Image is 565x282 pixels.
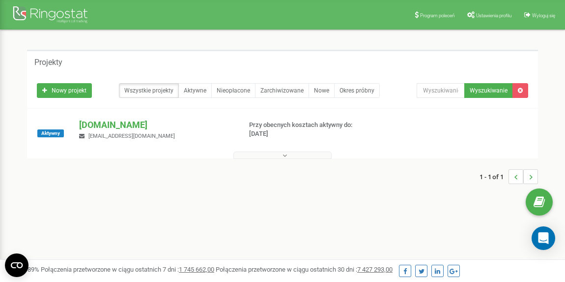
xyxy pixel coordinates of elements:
nav: ... [480,159,538,194]
u: 7 427 293,00 [357,266,393,273]
a: Aktywne [178,83,212,98]
span: Połączenia przetworzone w ciągu ostatnich 30 dni : [216,266,393,273]
a: Wszystkie projekty [119,83,179,98]
button: Wyszukiwanie [464,83,513,98]
a: Nieopłacone [211,83,255,98]
span: [EMAIL_ADDRESS][DOMAIN_NAME] [88,133,175,139]
a: Zarchiwizowane [255,83,309,98]
input: Wyszukiwanie [417,83,465,98]
p: [DOMAIN_NAME] [79,119,233,131]
span: 1 - 1 of 1 [480,169,508,184]
a: Nowy projekt [37,83,92,98]
span: Program poleceń [420,13,454,18]
p: Przy obecnych kosztach aktywny do: [DATE] [249,121,361,139]
u: 1 745 662,00 [179,266,214,273]
div: Open Intercom Messenger [532,226,555,250]
span: Aktywny [37,129,64,137]
h5: Projekty [34,58,62,67]
span: Połączenia przetworzone w ciągu ostatnich 7 dni : [41,266,214,273]
span: Ustawienia profilu [476,13,511,18]
a: Nowe [309,83,335,98]
a: Okres próbny [334,83,380,98]
button: Open CMP widget [5,253,28,277]
span: Wyloguj się [532,13,555,18]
